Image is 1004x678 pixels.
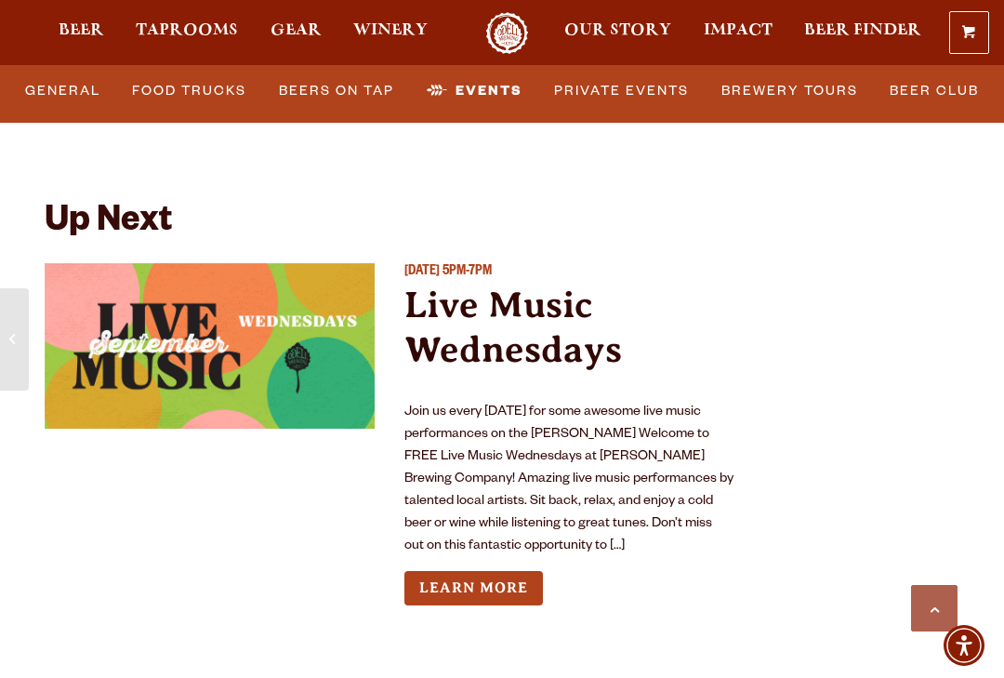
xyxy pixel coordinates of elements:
[404,265,440,280] span: [DATE]
[792,12,933,54] a: Beer Finder
[944,625,984,666] div: Accessibility Menu
[46,12,116,54] a: Beer
[552,12,683,54] a: Our Story
[882,70,986,113] a: Beer Club
[443,265,492,280] span: 5PM-7PM
[704,23,773,38] span: Impact
[125,70,254,113] a: Food Trucks
[353,23,428,38] span: Winery
[547,70,696,113] a: Private Events
[258,12,334,54] a: Gear
[45,263,375,428] a: View event details
[804,23,921,38] span: Beer Finder
[136,23,238,38] span: Taprooms
[271,70,402,113] a: Beers on Tap
[18,70,108,113] a: General
[404,402,734,558] p: Join us every [DATE] for some awesome live music performances on the [PERSON_NAME] Welcome to FRE...
[124,12,250,54] a: Taprooms
[45,204,172,245] h2: Up Next
[692,12,785,54] a: Impact
[404,571,543,605] a: Learn more about Live Music Wednesdays
[714,70,865,113] a: Brewery Tours
[271,23,322,38] span: Gear
[404,284,622,370] a: Live Music Wednesdays
[911,585,958,631] a: Scroll to top
[341,12,440,54] a: Winery
[59,23,104,38] span: Beer
[472,12,542,54] a: Odell Home
[564,23,671,38] span: Our Story
[419,70,530,113] a: Events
